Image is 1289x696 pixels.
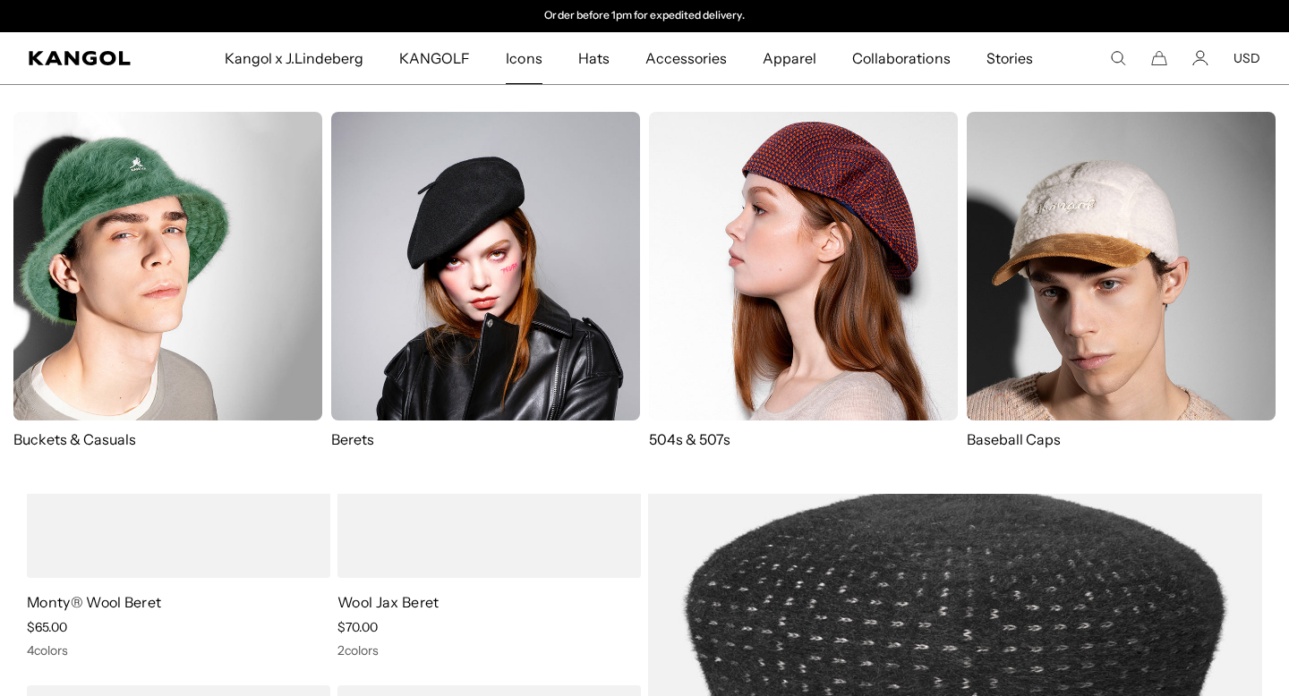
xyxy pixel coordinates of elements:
[967,112,1276,467] a: Baseball Caps
[834,32,968,84] a: Collaborations
[225,32,364,84] span: Kangol x J.Lindeberg
[488,32,559,84] a: Icons
[331,429,640,449] p: Berets
[460,9,829,23] div: 2 of 2
[986,32,1033,84] span: Stories
[649,429,958,449] p: 504s & 507s
[763,32,816,84] span: Apparel
[1234,50,1260,66] button: USD
[207,32,382,84] a: Kangol x J.Lindeberg
[544,9,744,23] p: Order before 1pm for expedited delivery.
[337,619,378,635] span: $70.00
[1110,50,1126,66] summary: Search here
[852,32,950,84] span: Collaborations
[578,32,610,84] span: Hats
[337,642,641,658] div: 2 colors
[331,112,640,449] a: Berets
[967,429,1276,449] p: Baseball Caps
[337,593,439,611] a: Wool Jax Beret
[460,9,829,23] div: Announcement
[649,112,958,449] a: 504s & 507s
[745,32,834,84] a: Apparel
[381,32,488,84] a: KANGOLF
[27,642,330,658] div: 4 colors
[27,619,67,635] span: $65.00
[27,593,161,611] a: Monty® Wool Beret
[506,32,542,84] span: Icons
[1192,50,1208,66] a: Account
[969,32,1051,84] a: Stories
[29,51,147,65] a: Kangol
[460,9,829,23] slideshow-component: Announcement bar
[13,112,322,449] a: Buckets & Casuals
[13,429,322,449] p: Buckets & Casuals
[627,32,745,84] a: Accessories
[399,32,470,84] span: KANGOLF
[645,32,727,84] span: Accessories
[1151,50,1167,66] button: Cart
[560,32,627,84] a: Hats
